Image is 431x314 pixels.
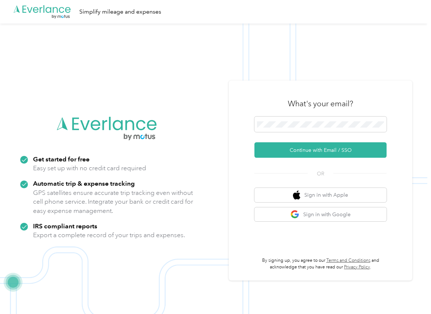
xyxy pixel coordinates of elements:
[254,142,387,158] button: Continue with Email / SSO
[254,188,387,202] button: apple logoSign in with Apple
[390,273,431,314] iframe: Everlance-gr Chat Button Frame
[79,7,161,17] div: Simplify mileage and expenses
[33,231,185,240] p: Export a complete record of your trips and expenses.
[290,210,300,219] img: google logo
[254,257,387,270] p: By signing up, you agree to our and acknowledge that you have read our .
[33,164,146,173] p: Easy set up with no credit card required
[33,179,135,187] strong: Automatic trip & expense tracking
[254,207,387,222] button: google logoSign in with Google
[288,99,353,109] h3: What's your email?
[33,222,97,230] strong: IRS compliant reports
[33,155,90,163] strong: Get started for free
[308,170,333,178] span: OR
[33,188,193,215] p: GPS satellites ensure accurate trip tracking even without cell phone service. Integrate your bank...
[293,190,300,200] img: apple logo
[326,258,370,263] a: Terms and Conditions
[344,264,370,270] a: Privacy Policy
